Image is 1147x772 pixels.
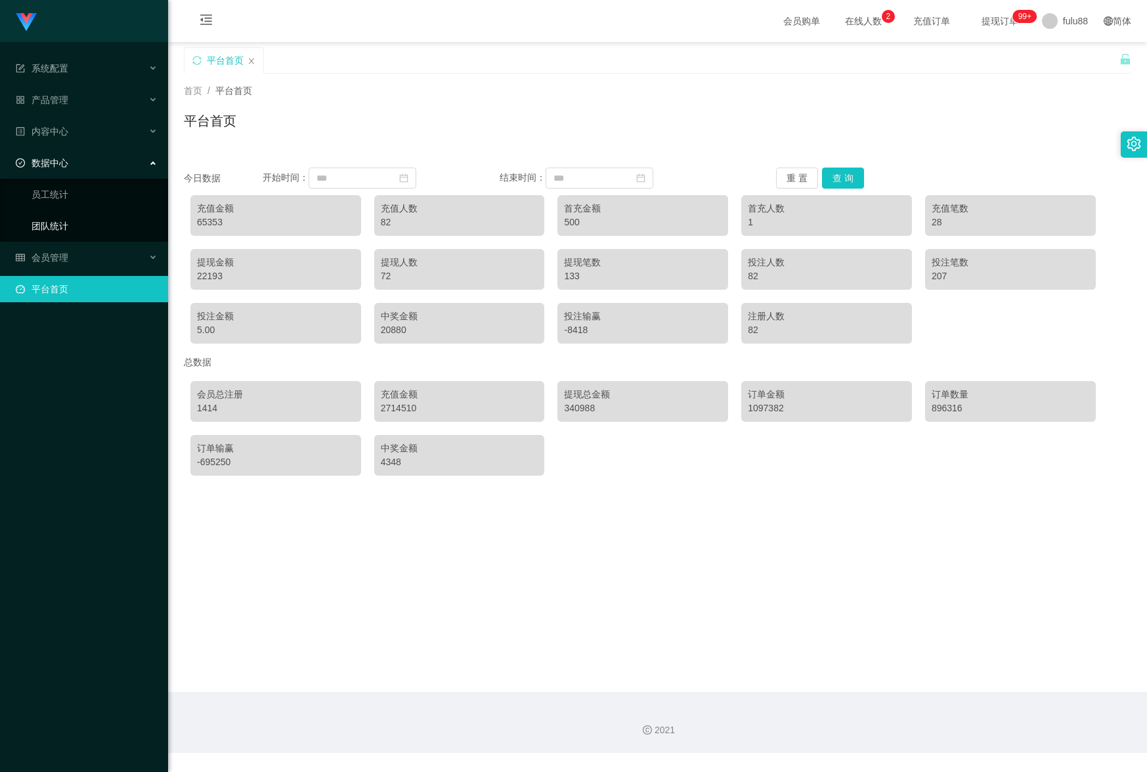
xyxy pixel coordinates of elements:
a: 团队统计 [32,213,158,239]
i: 图标: calendar [636,173,645,183]
span: 首页 [184,85,202,96]
a: 员工统计 [32,181,158,208]
div: 28 [932,216,1089,229]
span: / [207,85,210,96]
i: 图标: close [248,57,255,65]
div: 首充金额 [564,202,722,216]
div: 投注笔数 [932,256,1089,269]
div: -695250 [197,455,355,469]
div: 22193 [197,269,355,283]
i: 图标: global [1104,16,1113,26]
div: 首充人数 [748,202,905,216]
i: 图标: sync [192,56,202,65]
div: 充值人数 [381,202,538,216]
i: 图标: setting [1127,137,1141,151]
div: 充值笔数 [932,202,1089,216]
div: 中奖金额 [381,442,538,455]
div: 1097382 [748,401,905,415]
div: 207 [932,269,1089,283]
span: 开始时间： [263,172,309,183]
div: 订单金额 [748,388,905,401]
div: 充值金额 [197,202,355,216]
i: 图标: menu-fold [184,1,228,43]
span: 数据中心 [16,158,68,168]
div: 订单数量 [932,388,1089,401]
div: 平台首页 [207,48,244,73]
span: 产品管理 [16,95,68,105]
span: 充值订单 [907,16,957,26]
div: 65353 [197,216,355,229]
div: 会员总注册 [197,388,355,401]
button: 重 置 [776,168,818,189]
div: 投注输赢 [564,309,722,323]
div: 4348 [381,455,538,469]
div: 2714510 [381,401,538,415]
span: 会员管理 [16,252,68,263]
i: 图标: table [16,253,25,262]
i: 图标: check-circle-o [16,158,25,168]
div: 注册人数 [748,309,905,323]
div: 133 [564,269,722,283]
div: 投注金额 [197,309,355,323]
div: 订单输赢 [197,442,355,455]
div: 总数据 [184,350,1131,375]
i: 图标: profile [16,127,25,136]
div: -8418 [564,323,722,337]
i: 图标: copyright [643,725,652,735]
a: 图标: dashboard平台首页 [16,276,158,302]
i: 图标: form [16,64,25,73]
div: 72 [381,269,538,283]
h1: 平台首页 [184,111,236,131]
img: logo.9652507e.png [16,13,37,32]
div: 投注人数 [748,256,905,269]
div: 5.00 [197,323,355,337]
sup: 166 [1013,10,1037,23]
sup: 2 [882,10,895,23]
div: 82 [381,216,538,229]
div: 提现金额 [197,256,355,269]
span: 提现订单 [975,16,1025,26]
span: 结束时间： [500,172,546,183]
div: 500 [564,216,722,229]
div: 340988 [564,401,722,415]
div: 1 [748,216,905,229]
div: 2021 [179,723,1136,737]
i: 图标: unlock [1119,53,1131,65]
p: 2 [886,10,891,23]
button: 查 询 [822,168,864,189]
div: 今日数据 [184,171,263,185]
div: 提现笔数 [564,256,722,269]
div: 充值金额 [381,388,538,401]
div: 提现人数 [381,256,538,269]
div: 中奖金额 [381,309,538,323]
div: 20880 [381,323,538,337]
i: 图标: appstore-o [16,95,25,104]
span: 内容中心 [16,126,68,137]
i: 图标: calendar [399,173,408,183]
div: 1414 [197,401,355,415]
span: 系统配置 [16,63,68,74]
div: 82 [748,323,905,337]
span: 平台首页 [215,85,252,96]
div: 82 [748,269,905,283]
span: 在线人数 [838,16,888,26]
div: 提现总金额 [564,388,722,401]
div: 896316 [932,401,1089,415]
